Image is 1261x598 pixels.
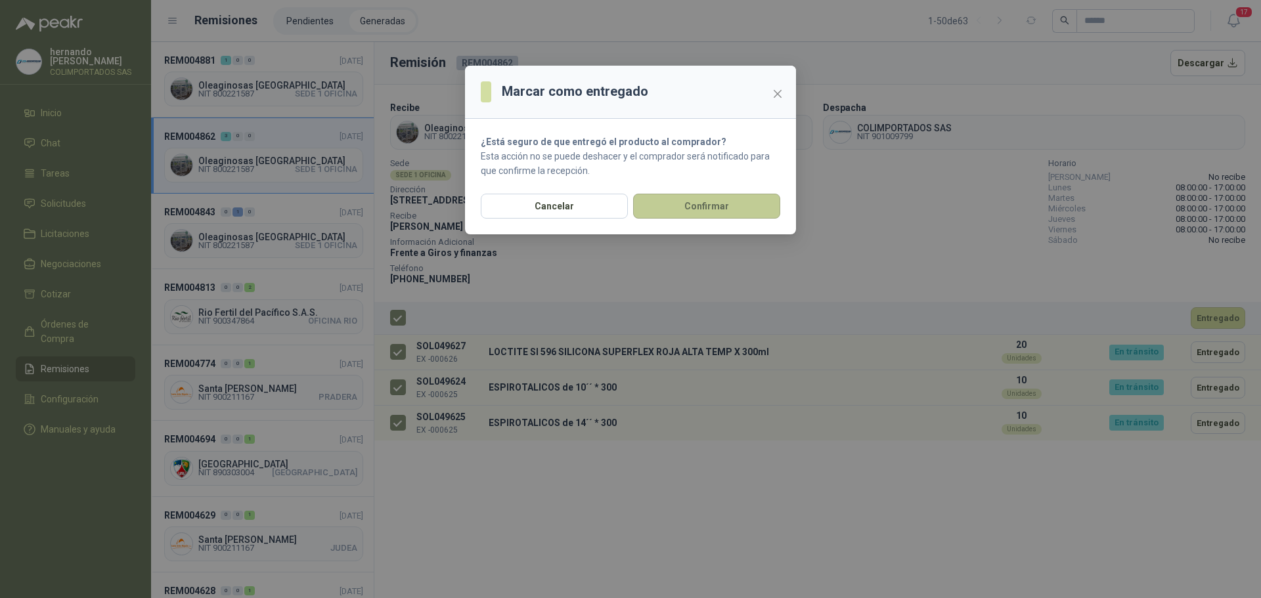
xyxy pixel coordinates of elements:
[633,194,780,219] button: Confirmar
[767,83,788,104] button: Close
[772,89,783,99] span: close
[481,137,726,147] strong: ¿Está seguro de que entregó el producto al comprador?
[481,194,628,219] button: Cancelar
[502,81,648,102] h3: Marcar como entregado
[481,149,780,178] p: Esta acción no se puede deshacer y el comprador será notificado para que confirme la recepción.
